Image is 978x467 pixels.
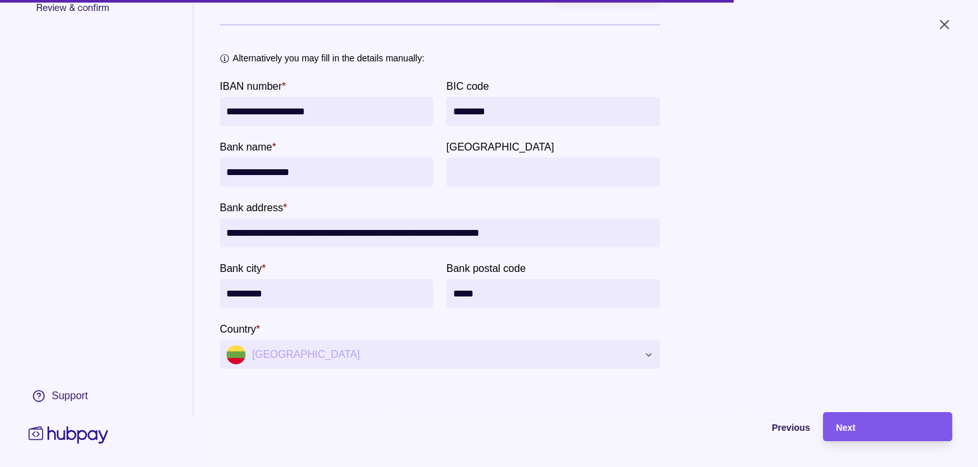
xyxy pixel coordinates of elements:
div: Support [52,389,88,403]
input: Bank address [226,218,654,247]
span: Review & confirm [36,1,149,25]
button: Previous [681,412,810,441]
input: IBAN number [226,97,427,126]
label: Bank postal code [446,260,526,276]
button: Close [921,10,968,39]
button: Next [823,412,952,441]
label: Bank name [220,139,276,154]
p: Country [220,324,256,335]
span: Previous [772,422,810,433]
label: Bank address [220,200,287,215]
p: [GEOGRAPHIC_DATA] [446,141,554,152]
label: Bank city [220,260,266,276]
p: Bank city [220,263,262,274]
input: bankName [226,158,427,187]
p: Alternatively you may fill in the details manually: [233,51,424,65]
label: Bank province [446,139,554,154]
p: BIC code [446,81,489,92]
input: Bank postal code [452,279,653,308]
input: BIC code [452,97,653,126]
input: Bank city [226,279,427,308]
p: Bank postal code [446,263,526,274]
p: Bank name [220,141,272,152]
p: Bank address [220,202,283,213]
label: IBAN number [220,78,286,94]
a: Support [26,382,111,410]
label: Country [220,321,260,337]
input: Bank province [452,158,653,187]
p: IBAN number [220,81,282,92]
label: BIC code [446,78,489,94]
span: Next [836,422,855,433]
